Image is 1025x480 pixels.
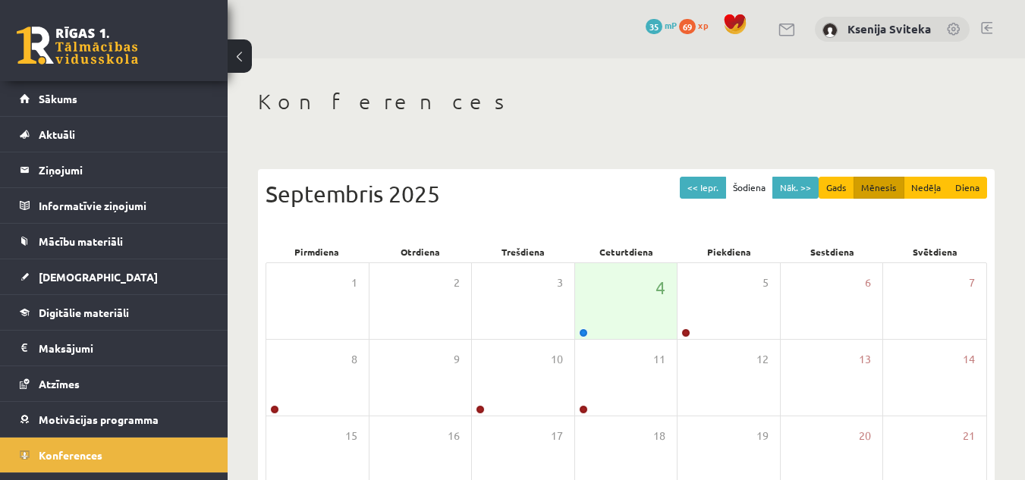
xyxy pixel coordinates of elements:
[665,19,677,31] span: mP
[20,188,209,223] a: Informatīvie ziņojumi
[557,275,563,291] span: 3
[266,241,369,262] div: Pirmdiena
[351,351,357,368] span: 8
[351,275,357,291] span: 1
[39,188,209,223] legend: Informatīvie ziņojumi
[20,402,209,437] a: Motivācijas programma
[653,428,665,444] span: 18
[20,438,209,472] a: Konferences
[20,81,209,116] a: Sākums
[847,21,931,36] a: Ksenija Sviteka
[551,428,563,444] span: 17
[472,241,575,262] div: Trešdiena
[725,177,773,199] button: Šodiena
[904,177,948,199] button: Nedēļa
[39,92,77,105] span: Sākums
[39,377,80,391] span: Atzīmes
[17,27,138,64] a: Rīgas 1. Tālmācības vidusskola
[39,306,129,319] span: Digitālie materiāli
[884,241,987,262] div: Svētdiena
[854,177,904,199] button: Mēnesis
[39,234,123,248] span: Mācību materiāli
[575,241,678,262] div: Ceturtdiena
[20,224,209,259] a: Mācību materiāli
[772,177,819,199] button: Nāk. >>
[656,275,665,300] span: 4
[551,351,563,368] span: 10
[39,448,102,462] span: Konferences
[679,19,696,34] span: 69
[969,275,975,291] span: 7
[39,413,159,426] span: Motivācijas programma
[20,366,209,401] a: Atzīmes
[20,152,209,187] a: Ziņojumi
[646,19,662,34] span: 35
[39,127,75,141] span: Aktuāli
[448,428,460,444] span: 16
[454,351,460,368] span: 9
[963,428,975,444] span: 21
[258,89,995,115] h1: Konferences
[963,351,975,368] span: 14
[859,428,871,444] span: 20
[756,428,769,444] span: 19
[822,23,838,38] img: Ksenija Sviteka
[698,19,708,31] span: xp
[679,19,715,31] a: 69 xp
[756,351,769,368] span: 12
[678,241,781,262] div: Piekdiena
[39,331,209,365] legend: Maksājumi
[20,295,209,330] a: Digitālie materiāli
[20,259,209,294] a: [DEMOGRAPHIC_DATA]
[859,351,871,368] span: 13
[20,331,209,365] a: Maksājumi
[20,117,209,152] a: Aktuāli
[781,241,884,262] div: Sestdiena
[39,152,209,187] legend: Ziņojumi
[762,275,769,291] span: 5
[345,428,357,444] span: 15
[266,177,987,211] div: Septembris 2025
[454,275,460,291] span: 2
[369,241,472,262] div: Otrdiena
[680,177,726,199] button: << Iepr.
[646,19,677,31] a: 35 mP
[653,351,665,368] span: 11
[819,177,854,199] button: Gads
[948,177,987,199] button: Diena
[865,275,871,291] span: 6
[39,270,158,284] span: [DEMOGRAPHIC_DATA]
